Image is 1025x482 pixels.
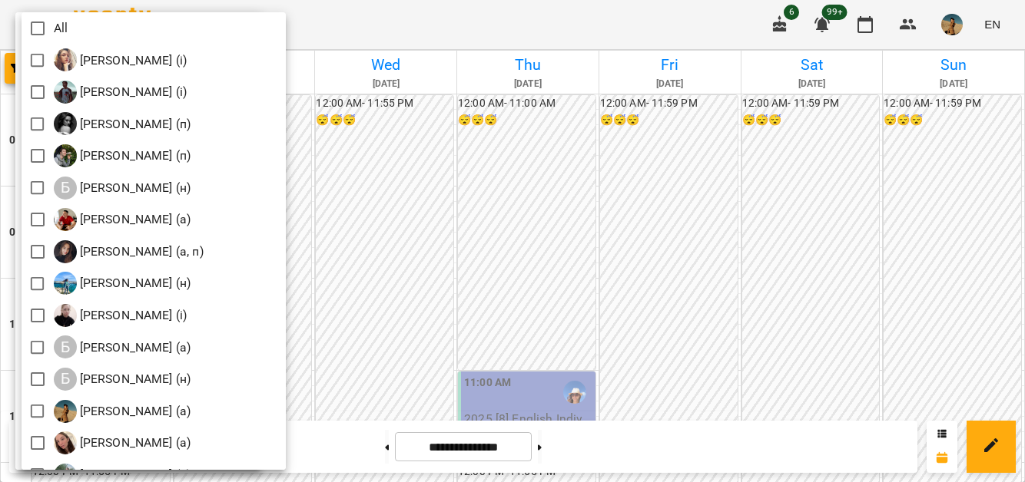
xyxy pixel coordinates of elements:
[54,240,77,263] img: Б
[54,335,191,358] div: Богуш Альбіна (а)
[54,431,191,454] a: Б [PERSON_NAME] (а)
[77,51,187,70] p: [PERSON_NAME] (і)
[54,48,187,71] a: І [PERSON_NAME] (і)
[54,112,191,135] div: Андріана Пелипчак (п)
[54,144,77,167] img: Б
[54,304,77,327] img: Б
[54,431,77,454] img: Б
[54,177,77,200] div: Б
[77,179,191,197] p: [PERSON_NAME] (н)
[54,177,191,200] div: Балан Вікторія (н)
[54,368,191,391] a: Б [PERSON_NAME] (н)
[54,48,187,71] div: Івашура Анна Вікторівна (і)
[54,272,191,295] a: Б [PERSON_NAME] (н)
[54,81,187,104] div: Ілля Закіров (і)
[54,304,187,327] a: Б [PERSON_NAME] (і)
[54,177,191,200] a: Б [PERSON_NAME] (н)
[77,243,204,261] p: [PERSON_NAME] (а, п)
[77,402,191,421] p: [PERSON_NAME] (а)
[54,81,77,104] img: І
[54,240,204,263] a: Б [PERSON_NAME] (а, п)
[77,83,187,101] p: [PERSON_NAME] (і)
[77,274,191,292] p: [PERSON_NAME] (н)
[77,306,187,325] p: [PERSON_NAME] (і)
[54,208,191,231] div: Баргель Олег Романович (а)
[54,48,77,71] img: І
[77,338,191,357] p: [PERSON_NAME] (а)
[54,335,77,358] div: Б
[54,335,191,358] a: Б [PERSON_NAME] (а)
[54,144,191,167] div: Бабійчук Володимир Дмитрович (п)
[54,368,77,391] div: Б
[54,400,77,423] img: Б
[54,19,68,38] p: All
[54,400,191,423] a: Б [PERSON_NAME] (а)
[54,112,77,135] img: А
[77,147,191,165] p: [PERSON_NAME] (п)
[77,210,191,229] p: [PERSON_NAME] (а)
[77,370,191,388] p: [PERSON_NAME] (н)
[54,304,187,327] div: Биба Марія Олексіївна (і)
[54,144,191,167] a: Б [PERSON_NAME] (п)
[77,434,191,452] p: [PERSON_NAME] (а)
[54,208,77,231] img: Б
[54,208,191,231] a: Б [PERSON_NAME] (а)
[54,272,77,295] img: Б
[77,115,191,134] p: [PERSON_NAME] (п)
[54,112,191,135] a: А [PERSON_NAME] (п)
[54,272,191,295] div: Берковець Дарина Володимирівна (н)
[54,81,187,104] a: І [PERSON_NAME] (і)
